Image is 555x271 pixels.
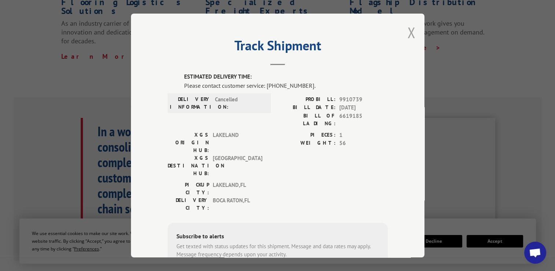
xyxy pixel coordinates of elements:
span: 6619185 [339,112,388,127]
label: XGS ORIGIN HUB: [168,131,209,154]
label: BILL OF LADING: [278,112,336,127]
span: [DATE] [339,104,388,112]
label: ESTIMATED DELIVERY TIME: [184,73,388,81]
span: [GEOGRAPHIC_DATA] [213,154,262,177]
label: PICKUP CITY: [168,181,209,196]
span: LAKELAND [213,131,262,154]
span: 9910739 [339,95,388,104]
label: PROBILL: [278,95,336,104]
label: PIECES: [278,131,336,139]
div: Please contact customer service: [PHONE_NUMBER]. [184,81,388,90]
label: DELIVERY INFORMATION: [170,95,211,111]
div: Open chat [524,242,546,264]
label: BILL DATE: [278,104,336,112]
div: Subscribe to alerts [176,231,379,242]
span: BOCA RATON , FL [213,196,262,212]
h2: Track Shipment [168,40,388,54]
label: WEIGHT: [278,139,336,148]
span: 1 [339,131,388,139]
label: XGS DESTINATION HUB: [168,154,209,177]
span: Cancelled [215,95,264,111]
div: Get texted with status updates for this shipment. Message and data rates may apply. Message frequ... [176,242,379,259]
label: DELIVERY CITY: [168,196,209,212]
span: LAKELAND , FL [213,181,262,196]
span: 56 [339,139,388,148]
button: Close modal [407,23,415,42]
